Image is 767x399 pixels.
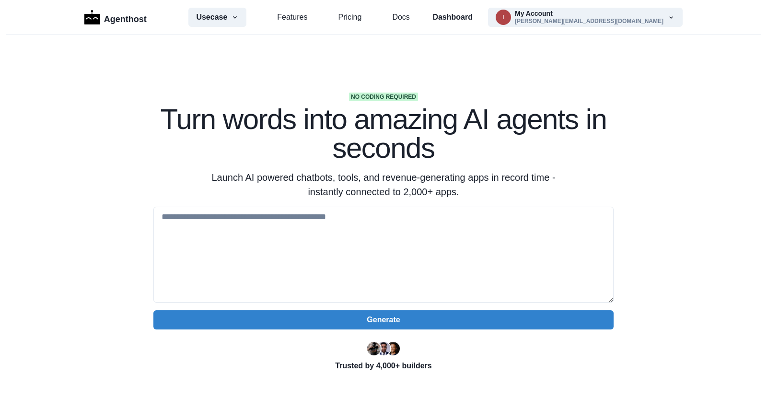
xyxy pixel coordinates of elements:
[386,342,400,355] img: Kent Dodds
[432,12,473,23] a: Dashboard
[153,310,614,329] button: Generate
[367,342,381,355] img: Ryan Florence
[392,12,409,23] a: Docs
[377,342,390,355] img: Segun Adebayo
[199,170,568,199] p: Launch AI powered chatbots, tools, and revenue-generating apps in record time - instantly connect...
[153,105,614,163] h1: Turn words into amazing AI agents in seconds
[84,9,147,26] a: LogoAgenthost
[188,8,246,27] button: Usecase
[153,360,614,372] p: Trusted by 4,000+ builders
[277,12,307,23] a: Features
[349,93,418,101] span: No coding required
[488,8,683,27] button: irina.tal@dcu.ieMy Account[PERSON_NAME][EMAIL_ADDRESS][DOMAIN_NAME]
[338,12,361,23] a: Pricing
[84,10,100,24] img: Logo
[104,9,147,26] p: Agenthost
